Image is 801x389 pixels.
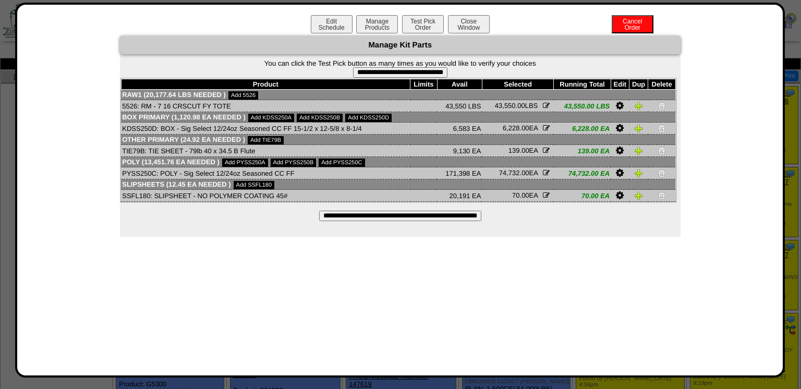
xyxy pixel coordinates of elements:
td: 9,130 EA [437,145,482,157]
th: Running Total [554,79,611,90]
span: LBS [495,102,538,110]
a: Add KDSS250B [297,114,343,122]
span: 70.00 [512,191,529,199]
th: Delete [648,79,676,90]
td: PYSS250C: POLY - Sig Select 12/24oz Seasoned CC FF [121,167,410,179]
img: Duplicate Item [635,147,643,155]
th: Limits [410,79,438,90]
td: 20,191 EA [437,190,482,202]
span: EA [499,169,538,177]
td: 74,732.00 EA [554,167,611,179]
a: Add SSFL180 [234,181,275,189]
div: Manage Kit Parts [120,36,681,54]
a: Add PYSS250C [319,159,365,167]
td: Poly (13,451.76 EA needed ) [121,157,675,167]
td: 43,550 LBS [437,100,482,112]
button: CancelOrder [612,15,653,33]
span: EA [508,147,538,154]
td: 70.00 EA [554,190,611,202]
img: Delete Item [658,124,666,132]
td: KDSS250D: BOX - Sig Select 12/24oz Seasoned CC FF 15-1/2 x 12-5/8 x 8-1/4 [121,123,410,135]
th: Edit [611,79,629,90]
span: EA [503,124,538,132]
td: TIE79B: TIE SHEET - 79lb 40 x 34.5 B Flute [121,145,410,157]
img: Duplicate Item [635,169,643,177]
img: Delete Item [658,147,666,155]
img: Duplicate Item [635,102,643,110]
td: 5526: RM - 7 16 CRSCUT FY TOTE [121,100,410,112]
button: EditSchedule [311,15,353,33]
td: Slipsheets (12.45 EA needed ) [121,179,675,190]
td: 6,228.00 EA [554,123,611,135]
form: You can click the Test Pick button as many times as you would like to verify your choices [120,59,681,78]
a: Add 5526 [228,91,258,100]
td: SSFL180: SLIPSHEET - NO POLYMER COATING 45# [121,190,410,202]
img: Duplicate Item [635,124,643,132]
img: Delete Item [658,169,666,177]
td: 43,550.00 LBS [554,100,611,112]
a: CloseWindow [447,23,491,31]
a: Add TIE79B [248,136,284,144]
span: 139.00 [508,147,529,154]
button: Test PickOrder [402,15,444,33]
th: Selected [482,79,554,90]
td: Other Primary (24.92 EA needed ) [121,135,675,145]
a: Add KDSS250D [345,114,392,122]
td: 171,398 EA [437,167,482,179]
td: Raw1 (20,177.64 LBS needed ) [121,90,675,100]
span: 6,228.00 [503,124,529,132]
th: Product [121,79,410,90]
td: 139.00 EA [554,145,611,157]
img: Delete Item [658,191,666,200]
td: 6,583 EA [437,123,482,135]
span: 43,550.00 [495,102,525,110]
td: Box Primary (1,120.98 EA needed ) [121,112,675,123]
span: 74,732.00 [499,169,529,177]
th: Avail [437,79,482,90]
img: Delete Item [658,102,666,110]
a: Add KDSS250A [248,114,294,122]
th: Dup [629,79,648,90]
span: EA [512,191,538,199]
a: Add PYSS250A [222,159,268,167]
button: CloseWindow [448,15,490,33]
button: ManageProducts [356,15,398,33]
img: Duplicate Item [635,191,643,200]
a: Add PYSS250B [271,159,317,167]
